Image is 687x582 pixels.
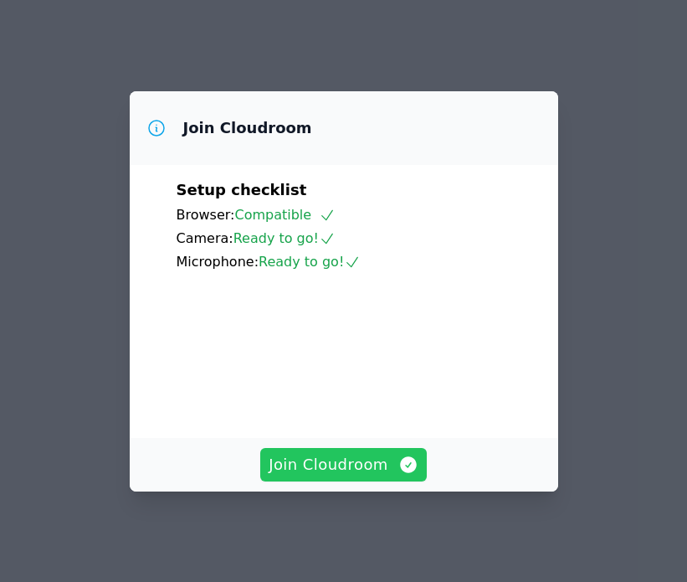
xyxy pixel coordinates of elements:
[269,453,418,476] span: Join Cloudroom
[177,230,233,246] span: Camera:
[234,207,336,223] span: Compatible
[259,254,361,270] span: Ready to go!
[183,118,312,138] h3: Join Cloudroom
[177,254,259,270] span: Microphone:
[177,181,307,198] span: Setup checklist
[260,448,427,482] button: Join Cloudroom
[177,207,235,223] span: Browser:
[233,230,336,246] span: Ready to go!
